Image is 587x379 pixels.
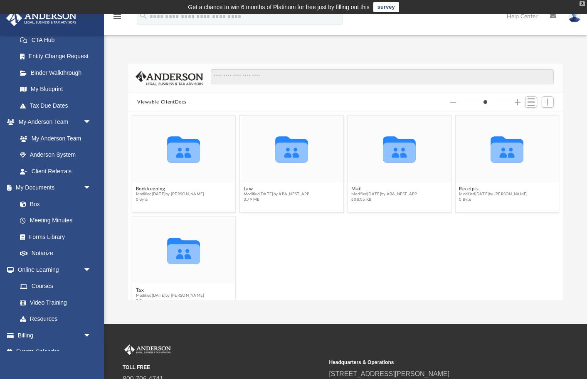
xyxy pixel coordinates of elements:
span: 0 Byte [459,197,528,202]
span: arrow_drop_down [83,327,100,344]
a: Online Learningarrow_drop_down [6,261,100,278]
a: Meeting Minutes [12,212,100,229]
a: survey [373,2,399,12]
a: Entity Change Request [12,48,104,65]
span: 3.79 MB [244,197,310,202]
a: Resources [12,311,100,327]
a: My Blueprint [12,81,100,98]
input: Column size [459,99,512,105]
a: Notarize [12,245,100,262]
span: 0 Byte [136,298,205,304]
span: Modified [DATE] by [PERSON_NAME] [136,293,205,298]
a: Courses [12,278,100,295]
div: Get a chance to win 6 months of Platinum for free just by filling out this [188,2,370,12]
button: Switch to List View [525,96,538,108]
a: [STREET_ADDRESS][PERSON_NAME] [329,370,449,377]
button: Mail [351,186,417,192]
a: Binder Walkthrough [12,64,104,81]
a: Events Calendar [6,344,104,360]
div: grid [128,111,563,300]
span: 0 Byte [136,197,205,202]
button: Law [244,186,310,192]
i: menu [112,12,122,22]
button: Increase column size [515,99,520,105]
img: User Pic [568,10,581,22]
a: My Anderson Team [12,130,96,147]
img: Anderson Advisors Platinum Portal [4,10,79,26]
button: Receipts [459,186,528,192]
a: Billingarrow_drop_down [6,327,104,344]
a: menu [112,16,122,22]
i: search [139,11,148,20]
img: Anderson Advisors Platinum Portal [123,345,173,355]
button: Tax [136,288,205,293]
button: Bookkeeping [136,186,205,192]
a: My Anderson Teamarrow_drop_down [6,114,100,130]
a: Client Referrals [12,163,100,180]
span: Modified [DATE] by ABA_NEST_APP [351,192,417,197]
span: Modified [DATE] by [PERSON_NAME] [136,192,205,197]
a: Box [12,196,96,212]
span: arrow_drop_down [83,180,100,197]
a: Video Training [12,294,96,311]
a: My Documentsarrow_drop_down [6,180,100,196]
small: Headquarters & Operations [329,359,529,366]
small: TOLL FREE [123,364,323,371]
span: Modified [DATE] by [PERSON_NAME] [459,192,528,197]
button: Add [542,96,554,108]
button: Decrease column size [450,99,456,105]
a: CTA Hub [12,32,104,48]
a: Anderson System [12,147,100,163]
div: close [580,1,585,6]
span: Modified [DATE] by ABA_NEST_APP [244,192,310,197]
span: arrow_drop_down [83,114,100,131]
button: Viewable-ClientDocs [137,98,186,106]
a: Tax Due Dates [12,97,104,114]
a: Forms Library [12,229,96,245]
input: Search files and folders [211,69,554,85]
span: 608.05 KB [351,197,417,202]
span: arrow_drop_down [83,261,100,278]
